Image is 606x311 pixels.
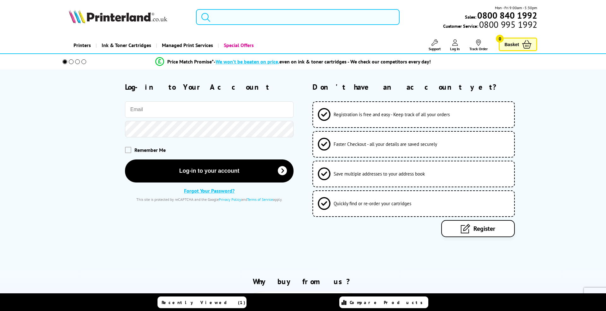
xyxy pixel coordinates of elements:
[125,197,294,202] div: This site is protected by reCAPTCHA and the Google and apply.
[334,141,437,147] span: Faster Checkout - all your details are saved securely
[184,188,235,194] a: Forgot Your Password?
[157,296,247,308] a: Recently Viewed (1)
[69,37,96,53] a: Printers
[443,21,537,29] span: Customer Service:
[69,9,167,23] img: Printerland Logo
[54,56,532,67] li: modal_Promise
[125,82,294,92] h2: Log-in to Your Account
[156,37,218,53] a: Managed Print Services
[69,9,188,25] a: Printerland Logo
[350,300,426,305] span: Compare Products
[339,296,428,308] a: Compare Products
[247,197,273,202] a: Terms of Service
[478,21,537,27] span: 0800 995 1992
[69,277,538,286] h2: Why buy from us?
[429,39,441,51] a: Support
[429,46,441,51] span: Support
[477,9,537,21] b: 0800 840 1992
[125,159,294,182] button: Log-in to your account
[469,39,488,51] a: Track Order
[476,12,537,18] a: 0800 840 1992
[334,200,411,206] span: Quickly find or re-order your cartridges
[499,38,537,51] a: Basket 0
[102,37,151,53] span: Ink & Toner Cartridges
[96,37,156,53] a: Ink & Toner Cartridges
[450,39,460,51] a: Log In
[125,101,294,118] input: Email
[465,14,476,20] span: Sales:
[441,220,515,237] a: Register
[218,37,258,53] a: Special Offers
[167,58,214,65] span: Price Match Promise*
[334,171,425,177] span: Save multiple addresses to your address book
[312,82,538,92] h2: Don't have an account yet?
[504,40,519,49] span: Basket
[134,147,166,153] span: Remember Me
[473,224,495,233] span: Register
[216,58,279,65] span: We won’t be beaten on price,
[219,197,241,202] a: Privacy Policy
[162,300,246,305] span: Recently Viewed (1)
[214,58,431,65] div: - even on ink & toner cartridges - We check our competitors every day!
[334,111,450,117] span: Registration is free and easy - Keep track of all your orders
[450,46,460,51] span: Log In
[495,5,537,11] span: Mon - Fri 9:00am - 5:30pm
[496,35,504,43] span: 0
